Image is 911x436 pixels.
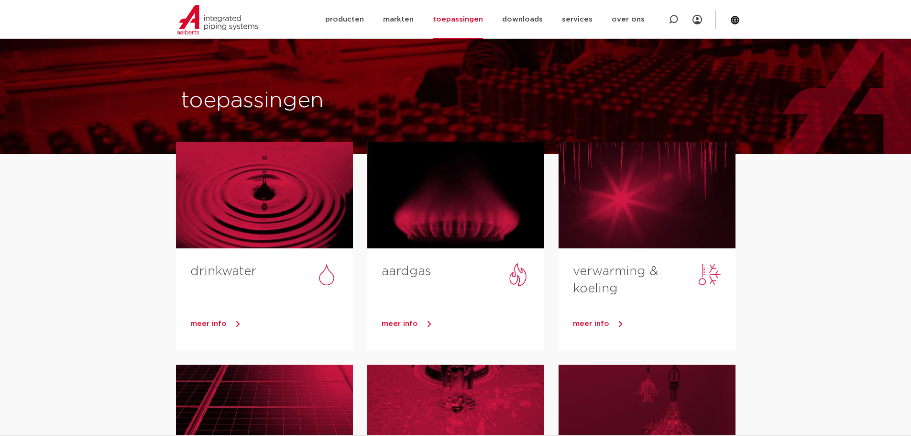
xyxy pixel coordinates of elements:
a: meer info [190,317,353,331]
a: aardgas [382,265,431,278]
a: meer info [382,317,544,331]
h1: toepassingen [181,86,451,116]
span: meer info [382,320,418,327]
span: meer info [190,320,227,327]
a: verwarming & koeling [573,265,659,295]
a: drinkwater [190,265,256,278]
span: meer info [573,320,609,327]
a: meer info [573,317,735,331]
